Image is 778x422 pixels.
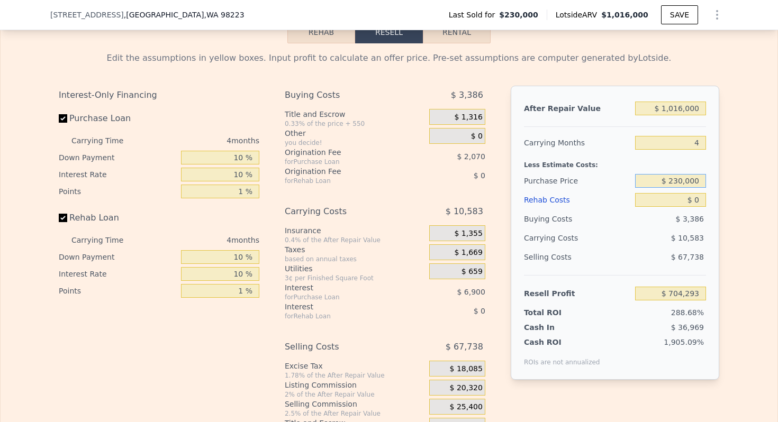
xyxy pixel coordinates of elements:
[285,282,403,293] div: Interest
[285,337,403,356] div: Selling Costs
[285,390,425,399] div: 2% of the After Repair Value
[450,383,483,393] span: $ 20,320
[59,166,177,183] div: Interest Rate
[285,202,403,221] div: Carrying Costs
[59,208,177,227] label: Rehab Loan
[144,132,259,149] div: 4 months
[285,312,403,320] div: for Rehab Loan
[59,282,177,299] div: Points
[285,120,425,128] div: 0.33% of the price + 550
[454,113,482,122] span: $ 1,316
[285,158,403,166] div: for Purchase Loan
[524,284,631,303] div: Resell Profit
[524,99,631,118] div: After Repair Value
[423,21,491,43] button: Rental
[671,234,704,242] span: $ 10,583
[524,228,590,247] div: Carrying Costs
[285,139,425,147] div: you decide!
[71,132,140,149] div: Carrying Time
[59,149,177,166] div: Down Payment
[474,171,485,180] span: $ 0
[285,371,425,380] div: 1.78% of the After Repair Value
[556,10,601,20] span: Lotside ARV
[285,399,425,409] div: Selling Commission
[524,209,631,228] div: Buying Costs
[446,337,483,356] span: $ 67,738
[474,307,485,315] span: $ 0
[59,52,719,65] div: Edit the assumptions in yellow boxes. Input profit to calculate an offer price. Pre-set assumptio...
[451,86,483,105] span: $ 3,386
[285,225,425,236] div: Insurance
[524,307,590,318] div: Total ROI
[462,267,483,277] span: $ 659
[50,10,124,20] span: [STREET_ADDRESS]
[59,86,259,105] div: Interest-Only Financing
[524,152,706,171] div: Less Estimate Costs:
[285,244,425,255] div: Taxes
[71,232,140,249] div: Carrying Time
[449,10,500,20] span: Last Sold for
[671,323,704,332] span: $ 36,969
[524,347,600,366] div: ROIs are not annualized
[524,190,631,209] div: Rehab Costs
[285,293,403,301] div: for Purchase Loan
[471,132,483,141] span: $ 0
[287,21,355,43] button: Rehab
[661,5,698,24] button: SAVE
[59,109,177,128] label: Purchase Loan
[454,229,482,238] span: $ 1,355
[285,263,425,274] div: Utilities
[524,337,600,347] div: Cash ROI
[285,301,403,312] div: Interest
[285,409,425,418] div: 2.5% of the After Repair Value
[59,265,177,282] div: Interest Rate
[285,380,425,390] div: Listing Commission
[285,361,425,371] div: Excise Tax
[524,133,631,152] div: Carrying Months
[59,183,177,200] div: Points
[285,147,403,158] div: Origination Fee
[285,86,403,105] div: Buying Costs
[285,177,403,185] div: for Rehab Loan
[59,249,177,265] div: Down Payment
[664,338,704,346] span: 1,905.09%
[285,128,425,139] div: Other
[285,274,425,282] div: 3¢ per Finished Square Foot
[499,10,538,20] span: $230,000
[457,288,485,296] span: $ 6,900
[450,402,483,412] span: $ 25,400
[450,364,483,374] span: $ 18,085
[446,202,483,221] span: $ 10,583
[124,10,245,20] span: , [GEOGRAPHIC_DATA]
[454,248,482,258] span: $ 1,669
[601,11,648,19] span: $1,016,000
[524,247,631,267] div: Selling Costs
[671,253,704,261] span: $ 67,738
[204,11,244,19] span: , WA 98223
[707,4,728,25] button: Show Options
[355,21,423,43] button: Resell
[671,308,704,317] span: 288.68%
[59,214,67,222] input: Rehab Loan
[285,109,425,120] div: Title and Escrow
[59,114,67,123] input: Purchase Loan
[285,255,425,263] div: based on annual taxes
[524,322,590,333] div: Cash In
[144,232,259,249] div: 4 months
[457,152,485,161] span: $ 2,070
[285,166,403,177] div: Origination Fee
[676,215,704,223] span: $ 3,386
[285,236,425,244] div: 0.4% of the After Repair Value
[524,171,631,190] div: Purchase Price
